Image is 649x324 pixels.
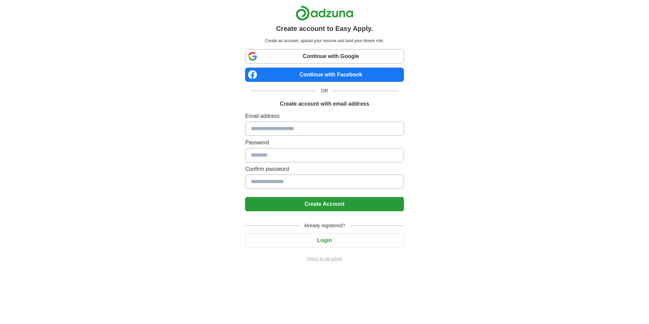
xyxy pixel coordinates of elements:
[296,5,353,21] img: Adzuna logo
[245,233,404,248] button: Login
[276,23,373,34] h1: Create account to Easy Apply.
[245,112,404,120] label: Email address
[245,68,404,82] a: Continue with Facebook
[245,165,404,173] label: Confirm password
[245,139,404,147] label: Password
[245,49,404,64] a: Continue with Google
[280,100,369,108] h1: Create account with email address
[245,237,404,243] a: Login
[300,222,349,229] span: Already registered?
[317,87,332,94] span: OR
[245,256,404,262] a: Return to job advert
[246,38,402,44] p: Create an account, upload your resume and land your dream role.
[245,197,404,211] button: Create Account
